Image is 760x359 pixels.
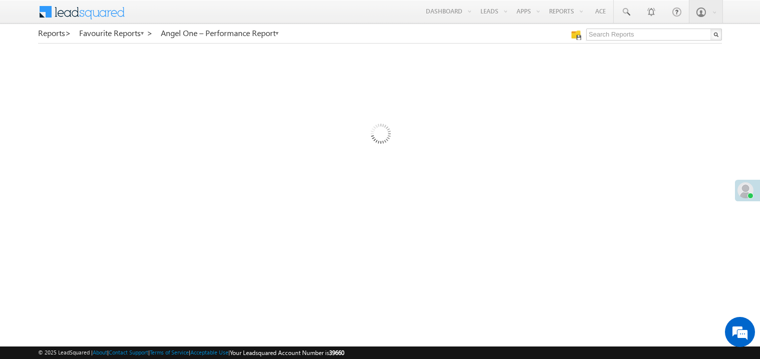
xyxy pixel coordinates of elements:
[38,348,344,357] span: © 2025 LeadSquared | | | | |
[109,349,148,355] a: Contact Support
[329,349,344,356] span: 39660
[571,30,581,40] img: Manage all your saved reports!
[190,349,228,355] a: Acceptable Use
[79,29,153,38] a: Favourite Reports >
[147,27,153,39] span: >
[93,349,107,355] a: About
[328,84,432,187] img: Loading...
[38,29,71,38] a: Reports>
[586,29,722,41] input: Search Reports
[161,29,280,38] a: Angel One – Performance Report
[150,349,189,355] a: Terms of Service
[65,27,71,39] span: >
[230,349,344,356] span: Your Leadsquared Account Number is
